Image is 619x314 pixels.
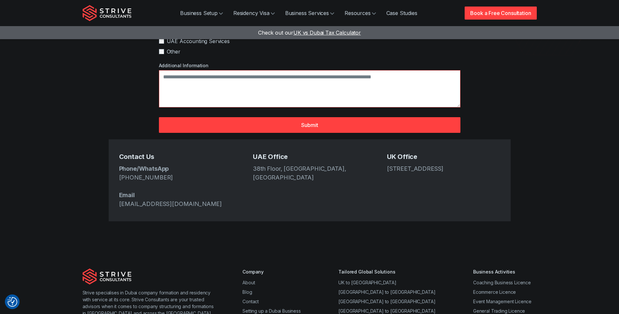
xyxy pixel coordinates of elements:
div: Company [242,268,301,275]
a: [GEOGRAPHIC_DATA] to [GEOGRAPHIC_DATA] [338,299,435,304]
a: [GEOGRAPHIC_DATA] to [GEOGRAPHIC_DATA] [338,308,435,314]
span: UK vs Dubai Tax Calculator [293,29,361,36]
strong: Phone/WhatsApp [119,165,169,172]
a: Coaching Business Licence [473,280,531,285]
button: Consent Preferences [8,297,17,307]
h5: UK Office [387,152,500,162]
div: Business Activities [473,268,537,275]
div: Tailored Global Solutions [338,268,435,275]
address: 38th Floor, [GEOGRAPHIC_DATA], [GEOGRAPHIC_DATA] [253,164,366,182]
a: Blog [242,289,252,295]
a: Event Management Licence [473,299,532,304]
img: Strive Consultants [83,5,132,21]
a: Book a Free Consultation [465,7,536,20]
a: Contact [242,299,259,304]
a: Residency Visa [228,7,280,20]
a: [EMAIL_ADDRESS][DOMAIN_NAME] [119,200,222,207]
a: [GEOGRAPHIC_DATA] to [GEOGRAPHIC_DATA] [338,289,435,295]
strong: Email [119,192,135,198]
h5: Contact Us [119,152,232,162]
a: Business Setup [175,7,228,20]
a: About [242,280,255,285]
a: UK to [GEOGRAPHIC_DATA] [338,280,396,285]
address: [STREET_ADDRESS] [387,164,500,173]
img: Revisit consent button [8,297,17,307]
a: Ecommerce Licence [473,289,516,295]
a: Business Services [280,7,339,20]
label: Additional Information [159,62,460,69]
span: UAE Accounting Services [167,37,230,45]
a: Check out ourUK vs Dubai Tax Calculator [258,29,361,36]
span: Other [167,48,180,55]
h5: UAE Office [253,152,366,162]
a: [PHONE_NUMBER] [119,174,173,181]
a: Case Studies [381,7,423,20]
input: Other [159,49,164,54]
button: Submit [159,117,460,133]
input: UAE Accounting Services [159,39,164,44]
a: Setting up a Dubai Business [242,308,301,314]
a: General Trading Licence [473,308,525,314]
img: Strive Consultants [83,268,132,285]
a: Resources [339,7,381,20]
